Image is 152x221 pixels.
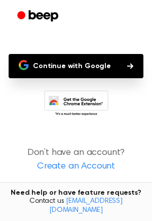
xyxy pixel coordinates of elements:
a: Beep [10,7,67,26]
p: Don’t have an account? [8,146,144,174]
a: [EMAIL_ADDRESS][DOMAIN_NAME] [49,198,123,214]
span: Contact us [6,197,146,215]
button: Continue with Google [9,54,143,78]
a: Create an Account [10,160,142,174]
